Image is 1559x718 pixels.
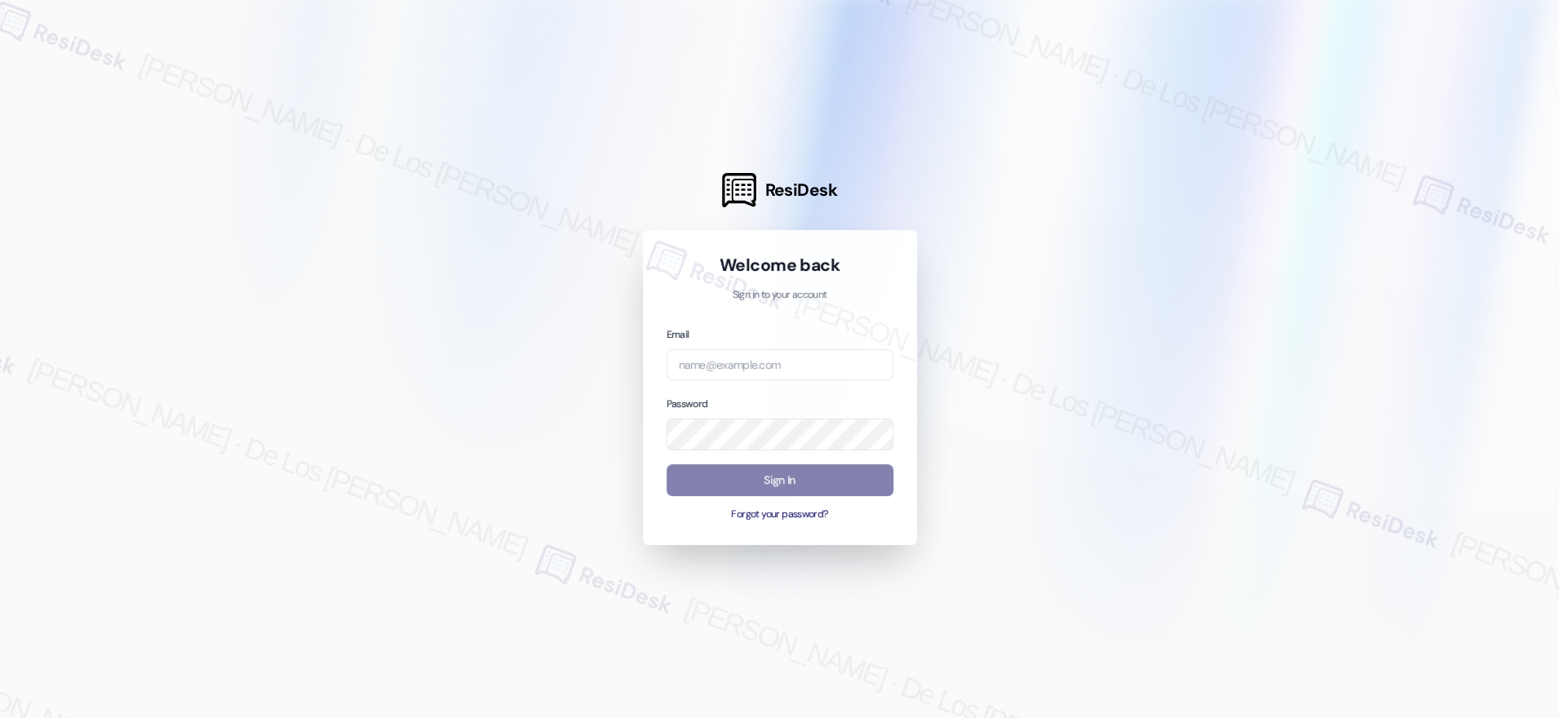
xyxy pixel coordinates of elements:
[667,464,893,496] button: Sign In
[667,328,689,341] label: Email
[722,173,756,207] img: ResiDesk Logo
[667,507,893,522] button: Forgot your password?
[667,288,893,303] p: Sign in to your account
[764,179,837,202] span: ResiDesk
[667,254,893,277] h1: Welcome back
[667,397,708,410] label: Password
[667,349,893,381] input: name@example.com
